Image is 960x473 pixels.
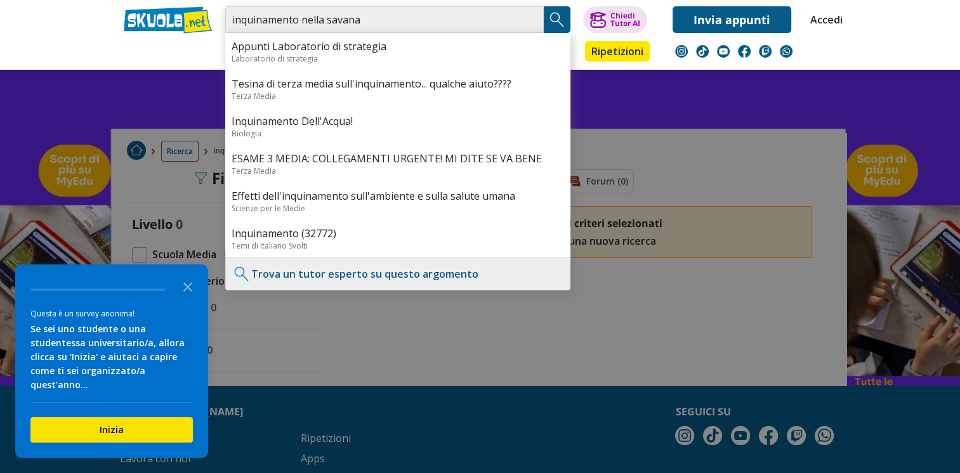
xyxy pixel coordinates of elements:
[673,6,791,33] a: Invia appunti
[30,322,193,392] div: Se sei uno studente o una studentessa universitario/a, allora clicca su 'Inizia' e aiutaci a capi...
[583,6,647,33] button: ChiediTutor AI
[232,226,564,240] a: Inquinamento (32772)
[759,45,772,58] img: twitch
[232,77,564,91] a: Tesina di terza media sull'inquinamento... qualche aiuto????
[15,264,208,458] div: Survey
[696,45,709,58] img: tiktok
[232,39,564,53] a: Appunti Laboratorio di strategia
[175,273,201,299] button: Close the survey
[544,6,570,33] button: Search Button
[780,45,792,58] img: WhatsApp
[232,53,564,64] div: Laboratorio di strategia
[232,165,564,176] div: Terza Media
[251,267,478,281] a: Trova un tutor esperto su questo argomento
[232,189,564,203] a: Effetti dell'inquinamento sull'ambiente e sulla salute umana
[232,203,564,214] div: Scienze per le Medie
[222,41,279,64] a: Appunti
[30,308,193,320] div: Questa è un survey anonima!
[675,45,688,58] img: instagram
[232,240,564,251] div: Temi di Italiano Svolti
[548,10,567,29] img: Cerca appunti, riassunti o versioni
[232,91,564,101] div: Terza Media
[30,417,193,443] button: Inizia
[738,45,751,58] img: facebook
[232,128,564,139] div: Biologia
[232,264,251,283] img: Trova un tutor esperto
[225,6,544,33] input: Cerca appunti, riassunti o versioni
[610,12,640,27] div: Chiedi Tutor AI
[810,6,837,33] a: Accedi
[717,45,730,58] img: youtube
[232,152,564,165] a: ESAME 3 MEDIA: COLLEGAMENTI URGENTE! MI DITE SE VA BENE
[232,114,564,128] a: Inquinamento Dell'Acqua!
[585,41,650,62] a: Ripetizioni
